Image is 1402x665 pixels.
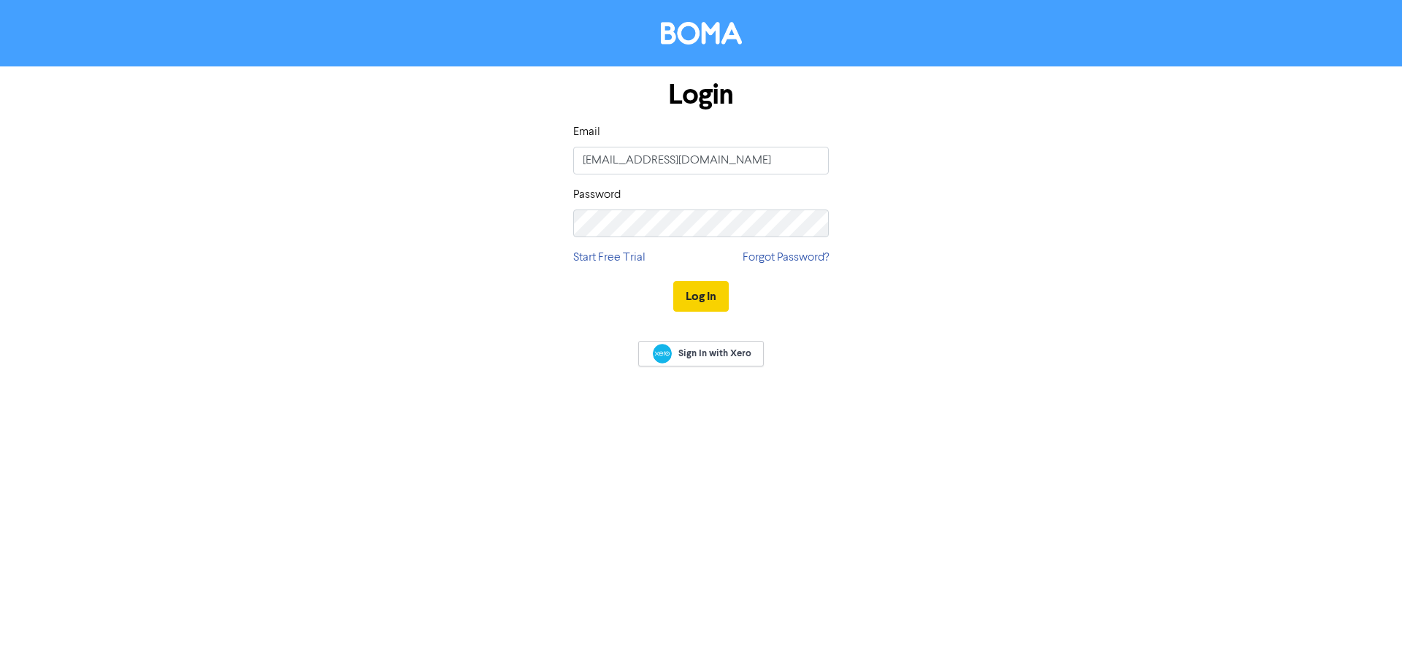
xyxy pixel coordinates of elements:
[653,344,672,364] img: Xero logo
[673,281,729,312] button: Log In
[661,22,742,45] img: BOMA Logo
[573,78,829,112] h1: Login
[573,249,646,266] a: Start Free Trial
[743,249,829,266] a: Forgot Password?
[638,341,764,366] a: Sign In with Xero
[573,186,621,204] label: Password
[678,347,751,360] span: Sign In with Xero
[1329,595,1402,665] iframe: Chat Widget
[573,123,600,141] label: Email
